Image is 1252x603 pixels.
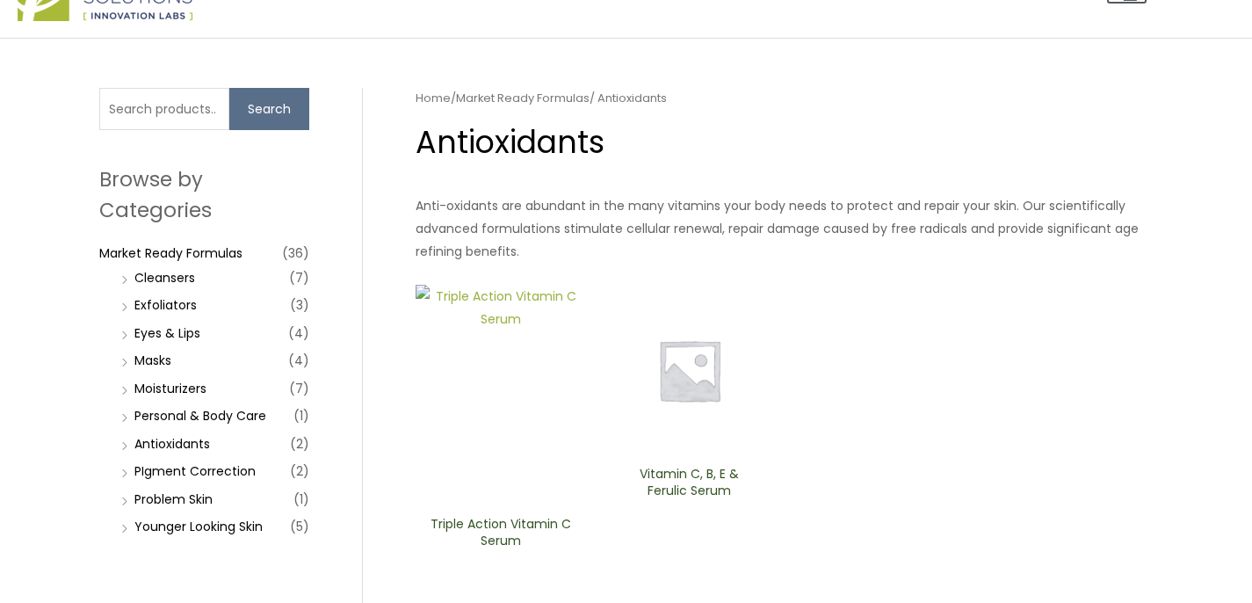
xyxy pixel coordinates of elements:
[293,487,309,512] span: (1)
[290,514,309,539] span: (5)
[288,348,309,373] span: (4)
[456,90,590,106] a: Market Ready Formulas
[289,376,309,401] span: (7)
[288,321,309,345] span: (4)
[416,90,451,106] a: Home
[134,324,200,342] a: Eyes & Lips
[430,516,571,556] a: Triple Action ​Vitamin C ​Serum
[619,466,760,505] a: Vitamin C, B, E & Ferulic Serum
[134,462,256,480] a: PIgment Correction
[416,88,1153,109] nav: Breadcrumb
[293,403,309,428] span: (1)
[416,194,1153,263] p: Anti-oxidants are abundant in the many vitamins your body needs to protect and repair your skin. ...
[134,490,213,508] a: Problem Skin
[99,244,242,262] a: Market Ready Formulas
[134,352,171,369] a: Masks
[229,88,309,130] button: Search
[134,407,266,425] a: Personal & Body Care
[282,241,309,265] span: (36)
[604,285,775,456] img: Placeholder
[290,459,309,483] span: (2)
[430,516,571,549] h2: Triple Action ​Vitamin C ​Serum
[416,120,1153,163] h1: Antioxidants
[99,88,229,130] input: Search products…
[134,296,197,314] a: Exfoliators
[99,164,309,224] h2: Browse by Categories
[134,269,195,287] a: Cleansers
[134,435,210,453] a: Antioxidants
[619,466,760,499] h2: Vitamin C, B, E & Ferulic Serum
[134,380,206,397] a: Moisturizers
[290,432,309,456] span: (2)
[290,293,309,317] span: (3)
[134,518,263,535] a: Younger Looking Skin
[416,285,587,506] img: Triple Action ​Vitamin C ​Serum
[289,265,309,290] span: (7)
